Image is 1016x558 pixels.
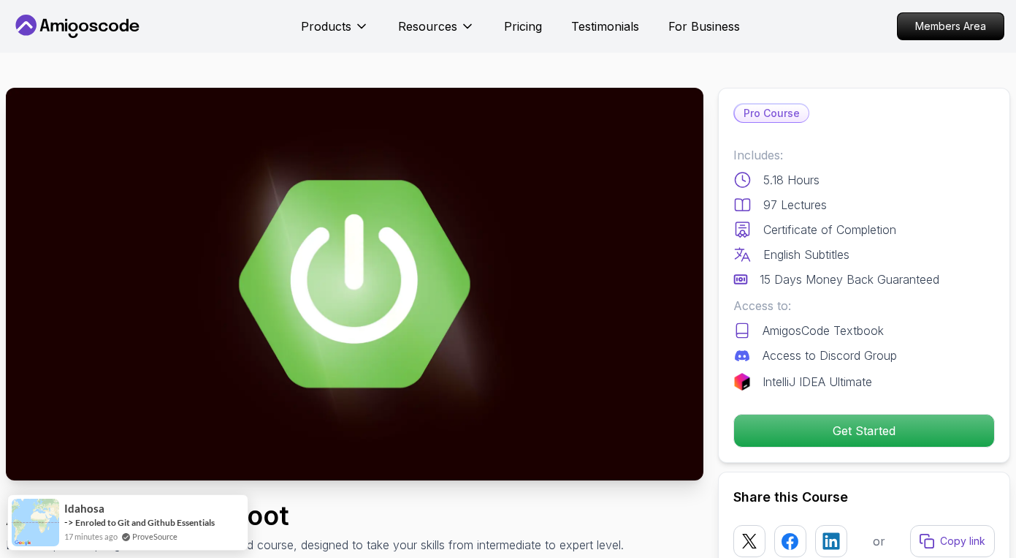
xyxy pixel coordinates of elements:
[75,517,215,528] a: Enroled to Git and Github Essentials
[12,499,59,546] img: provesource social proof notification image
[734,415,994,447] p: Get Started
[64,530,118,543] span: 17 minutes ago
[873,532,885,550] p: or
[898,13,1004,39] p: Members Area
[763,373,872,391] p: IntelliJ IDEA Ultimate
[733,414,995,448] button: Get Started
[763,322,884,339] p: AmigosCode Textbook
[763,221,896,238] p: Certificate of Completion
[760,271,939,288] p: 15 Days Money Back Guaranteed
[763,196,827,214] p: 97 Lectures
[897,12,1004,40] a: Members Area
[940,534,985,548] p: Copy link
[733,373,751,391] img: jetbrains logo
[64,502,104,515] span: Idahosa
[301,18,369,47] button: Products
[910,525,995,557] button: Copy link
[571,18,639,35] a: Testimonials
[763,347,897,364] p: Access to Discord Group
[668,18,740,35] a: For Business
[132,532,177,541] a: ProveSource
[6,501,624,530] h1: Advanced Spring Boot
[301,18,351,35] p: Products
[733,146,995,164] p: Includes:
[398,18,475,47] button: Resources
[763,246,849,263] p: English Subtitles
[504,18,542,35] a: Pricing
[6,88,703,480] img: advanced-spring-boot_thumbnail
[6,536,624,554] p: Dive deep into Spring Boot with our advanced course, designed to take your skills from intermedia...
[398,18,457,35] p: Resources
[733,297,995,314] p: Access to:
[733,487,995,508] h2: Share this Course
[763,171,820,189] p: 5.18 Hours
[735,105,809,122] p: Pro Course
[925,467,1016,536] iframe: chat widget
[64,516,74,528] span: ->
